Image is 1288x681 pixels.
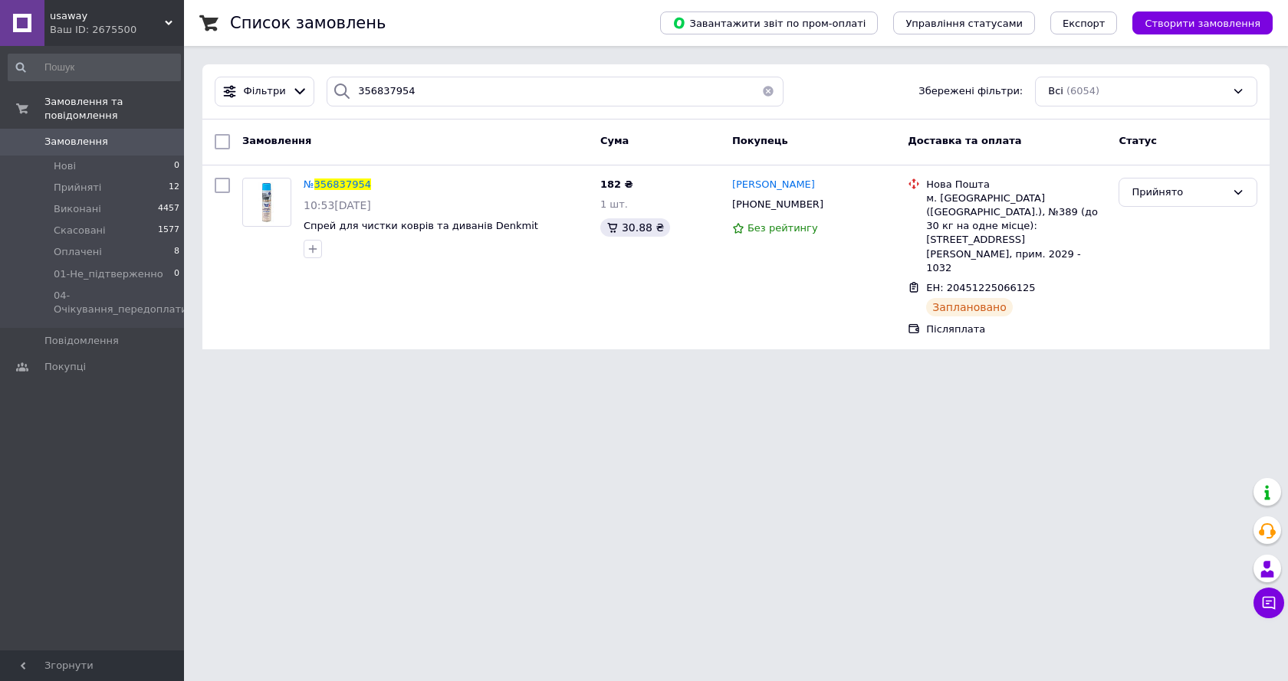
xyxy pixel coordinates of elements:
div: Нова Пошта [926,178,1106,192]
span: 1 шт. [600,198,628,210]
span: Управління статусами [905,18,1023,29]
span: Скасовані [54,224,106,237]
span: Всі [1048,84,1063,99]
span: (6054) [1066,85,1099,97]
span: 0 [174,267,179,281]
div: 30.88 ₴ [600,218,670,237]
span: Фільтри [244,84,286,99]
span: 10:53[DATE] [304,199,371,211]
button: Чат з покупцем [1253,588,1284,618]
span: 01-Не_підтверженно [54,267,163,281]
button: Управління статусами [893,11,1035,34]
span: Виконані [54,202,101,216]
span: Без рейтингу [747,222,818,234]
span: usaway [50,9,165,23]
div: Ваш ID: 2675500 [50,23,184,37]
a: Спрей для чистки коврів та диванів Denkmit [304,220,538,231]
a: №356837954 [304,178,371,190]
div: Заплановано [926,298,1013,316]
span: Завантажити звіт по пром-оплаті [672,16,866,30]
a: Фото товару [242,178,291,227]
span: Повідомлення [44,334,119,348]
span: 8 [174,245,179,259]
span: Cума [600,135,629,146]
span: Замовлення [44,135,108,149]
button: Очистить [753,77,784,106]
span: Покупець [732,135,788,146]
span: 356837954 [314,178,371,190]
span: Замовлення та повідомлення [44,95,184,123]
span: [PERSON_NAME] [732,178,815,190]
span: 0 [174,159,179,173]
span: Статус [1119,135,1157,146]
span: ЕН: 20451225066125 [926,282,1035,293]
span: Збережені фільтри: [918,84,1023,99]
span: 4457 [158,202,179,216]
h1: Список замовлень [230,14,386,32]
a: [PERSON_NAME] [732,178,815,192]
input: Пошук [8,54,181,81]
span: Прийняті [54,181,101,195]
button: Створити замовлення [1132,11,1273,34]
span: Створити замовлення [1145,18,1260,29]
span: Оплачені [54,245,102,259]
span: Покупці [44,360,86,374]
span: 12 [169,181,179,195]
button: Експорт [1050,11,1118,34]
input: Пошук за номером замовлення, ПІБ покупця, номером телефону, Email, номером накладної [327,77,784,106]
span: 182 ₴ [600,178,633,190]
div: м. [GEOGRAPHIC_DATA] ([GEOGRAPHIC_DATA].), №389 (до 30 кг на одне місце): [STREET_ADDRESS][PERSON... [926,192,1106,275]
span: Нові [54,159,76,173]
a: Створити замовлення [1117,17,1273,28]
span: № [304,178,314,190]
span: 1577 [158,224,179,237]
span: Експорт [1063,18,1106,29]
span: Замовлення [242,135,311,146]
span: [PHONE_NUMBER] [732,198,823,210]
img: Фото товару [243,182,291,222]
div: Прийнято [1132,185,1226,201]
button: Завантажити звіт по пром-оплаті [660,11,878,34]
div: Післяплата [926,322,1106,336]
span: 04-Очікування_передоплати [54,289,188,316]
span: Доставка та оплата [908,135,1021,146]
